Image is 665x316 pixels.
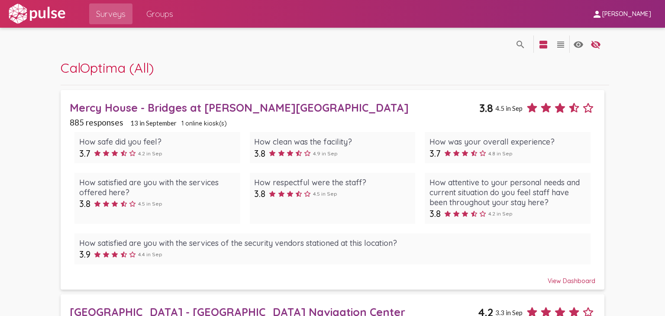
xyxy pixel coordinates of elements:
[254,137,410,147] div: How clean was the facility?
[585,6,658,22] button: [PERSON_NAME]
[552,35,569,53] button: language
[313,190,337,197] span: 4.5 in Sep
[79,249,90,260] span: 3.9
[181,119,227,127] span: 1 online kiosk(s)
[573,39,584,50] mat-icon: language
[488,210,513,217] span: 4.2 in Sep
[79,198,90,209] span: 3.8
[538,39,549,50] mat-icon: language
[592,9,602,19] mat-icon: person
[515,39,526,50] mat-icon: language
[429,148,441,159] span: 3.7
[138,200,162,207] span: 4.5 in Sep
[570,35,587,53] button: language
[61,59,154,76] span: CalOptima (All)
[591,39,601,50] mat-icon: language
[89,3,132,24] a: Surveys
[61,90,605,290] a: Mercy House - Bridges at [PERSON_NAME][GEOGRAPHIC_DATA]3.84.5 in Sep885 responses13 in September1...
[429,137,586,147] div: How was your overall experience?
[429,208,441,219] span: 3.8
[7,3,67,25] img: white-logo.svg
[479,101,493,115] span: 3.8
[254,177,410,187] div: How respectful were the staff?
[495,104,523,112] span: 4.5 in Sep
[70,101,479,114] div: Mercy House - Bridges at [PERSON_NAME][GEOGRAPHIC_DATA]
[587,35,604,53] button: language
[70,117,123,127] span: 885 responses
[602,10,651,18] span: [PERSON_NAME]
[254,148,265,159] span: 3.8
[535,35,552,53] button: language
[512,35,529,53] button: language
[79,177,236,197] div: How satisfied are you with the services offered here?
[79,137,236,147] div: How safe did you feel?
[138,150,162,157] span: 4.2 in Sep
[79,238,586,248] div: How satisfied are you with the services of the security vendors stationed at this location?
[96,6,126,22] span: Surveys
[130,119,177,127] span: 13 in September
[70,269,595,285] div: View Dashboard
[254,188,265,199] span: 3.8
[488,150,513,157] span: 4.8 in Sep
[138,251,162,258] span: 4.4 in Sep
[555,39,566,50] mat-icon: language
[429,177,586,207] div: How attentive to your personal needs and current situation do you feel staff have been throughout...
[146,6,173,22] span: Groups
[139,3,180,24] a: Groups
[79,148,90,159] span: 3.7
[313,150,338,157] span: 4.9 in Sep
